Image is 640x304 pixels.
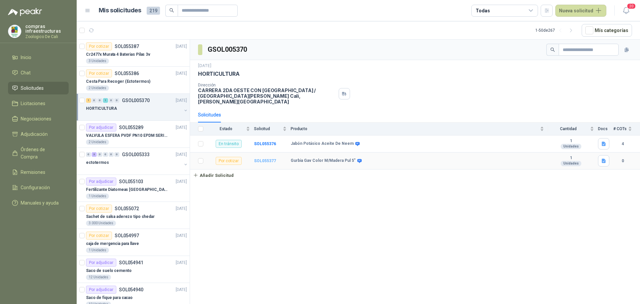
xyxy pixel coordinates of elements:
[198,111,221,118] div: Solicitudes
[613,126,627,131] span: # COTs
[207,126,245,131] span: Estado
[103,152,108,157] div: 0
[8,25,21,38] img: Company Logo
[620,5,632,17] button: 20
[216,157,242,165] div: Por cotizar
[119,260,143,265] p: SOL054941
[176,260,187,266] p: [DATE]
[77,40,190,67] a: Por cotizarSOL055387[DATE] Cr2477x Murata 4 Baterias Pilas 3v3 Unidades
[207,122,254,135] th: Estado
[86,187,169,193] p: Fertilizante Diatomeas [GEOGRAPHIC_DATA] 25kg Polvo
[86,78,150,85] p: Cesta Para Recoger (Ectotermos)
[119,287,143,292] p: SOL054940
[21,115,51,122] span: Negociaciones
[8,166,69,179] a: Remisiones
[176,124,187,131] p: [DATE]
[86,295,133,301] p: Saco de fique para cacao
[21,54,31,61] span: Inicio
[86,150,188,172] a: 0 3 0 0 0 0 GSOL005333[DATE] ectotermos
[21,100,45,107] span: Licitaciones
[169,8,174,13] span: search
[8,51,69,64] a: Inicio
[115,71,139,76] p: SOL055386
[97,98,102,103] div: 0
[114,152,119,157] div: 0
[86,96,188,118] a: 1 0 0 1 0 0 GSOL005370[DATE] HORTICULTURA
[86,58,109,64] div: 3 Unidades
[119,125,143,130] p: SOL055289
[176,287,187,293] p: [DATE]
[86,105,117,112] p: HORTICULTURA
[115,44,139,49] p: SOL055387
[198,63,211,69] p: [DATE]
[122,152,150,157] p: GSOL005333
[548,156,594,161] b: 1
[291,122,548,135] th: Producto
[21,199,59,207] span: Manuales y ayuda
[561,161,581,166] div: Unidades
[291,126,539,131] span: Producto
[176,70,187,77] p: [DATE]
[555,5,606,17] button: Nueva solicitud
[190,170,640,181] a: Añadir Solicitud
[613,141,632,147] b: 4
[291,158,356,164] b: Gurbia Gav Color M/Madera Pul 5"
[119,179,143,184] p: SOL055103
[8,66,69,79] a: Chat
[548,126,589,131] span: Cantidad
[86,221,116,226] div: 3.000 Unidades
[198,83,336,87] p: Dirección
[86,69,112,77] div: Por cotizar
[86,205,112,213] div: Por cotizar
[86,51,150,58] p: Cr2477x Murata 4 Baterias Pilas 3v
[8,112,69,125] a: Negociaciones
[99,6,141,15] h1: Mis solicitudes
[86,214,155,220] p: Sachet de salsa aderezo tipo chedar
[77,67,190,94] a: Por cotizarSOL055386[DATE] Cesta Para Recoger (Ectotermos)2 Unidades
[254,141,276,146] a: SOL055376
[535,25,576,36] div: 1 - 50 de 267
[254,126,281,131] span: Solicitud
[582,24,632,37] button: Mís categorías
[176,151,187,158] p: [DATE]
[25,35,69,39] p: Zoologico De Cali
[254,122,291,135] th: Solicitud
[198,87,336,104] p: CARRERA 2DA OESTE CON [GEOGRAPHIC_DATA] / [GEOGRAPHIC_DATA][PERSON_NAME] Cali , [PERSON_NAME][GEO...
[21,146,62,161] span: Órdenes de Compra
[86,232,112,240] div: Por cotizar
[86,248,109,253] div: 1 Unidades
[176,233,187,239] p: [DATE]
[86,123,116,131] div: Por adjudicar
[254,159,276,163] a: SOL055377
[77,121,190,148] a: Por adjudicarSOL055289[DATE] VALVULA ESFERA PVDF PN10 EPDM SERIE EX D 25MM CEPEX64926TREME2 Unidades
[216,140,242,148] div: En tránsito
[92,152,97,157] div: 3
[550,47,555,52] span: search
[561,144,581,149] div: Unidades
[77,229,190,256] a: Por cotizarSOL054997[DATE] caja de mergencia para llave1 Unidades
[21,84,44,92] span: Solicitudes
[97,152,102,157] div: 0
[476,7,490,14] div: Todas
[86,152,91,157] div: 0
[208,44,248,55] h3: GSOL005370
[92,98,97,103] div: 0
[291,141,354,146] b: Jabón Potásico Aceite De Neem
[109,98,114,103] div: 0
[21,130,48,138] span: Adjudicación
[115,206,139,211] p: SOL055072
[86,132,169,139] p: VALVULA ESFERA PVDF PN10 EPDM SERIE EX D 25MM CEPEX64926TREME
[77,256,190,283] a: Por adjudicarSOL054941[DATE] Saco de suelo cemento12 Unidades
[8,128,69,140] a: Adjudicación
[21,69,31,76] span: Chat
[122,98,150,103] p: GSOL005370
[86,85,109,91] div: 2 Unidades
[613,122,640,135] th: # COTs
[8,8,42,16] img: Logo peakr
[86,98,91,103] div: 1
[114,98,119,103] div: 0
[198,70,240,77] p: HORTICULTURA
[86,178,116,186] div: Por adjudicar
